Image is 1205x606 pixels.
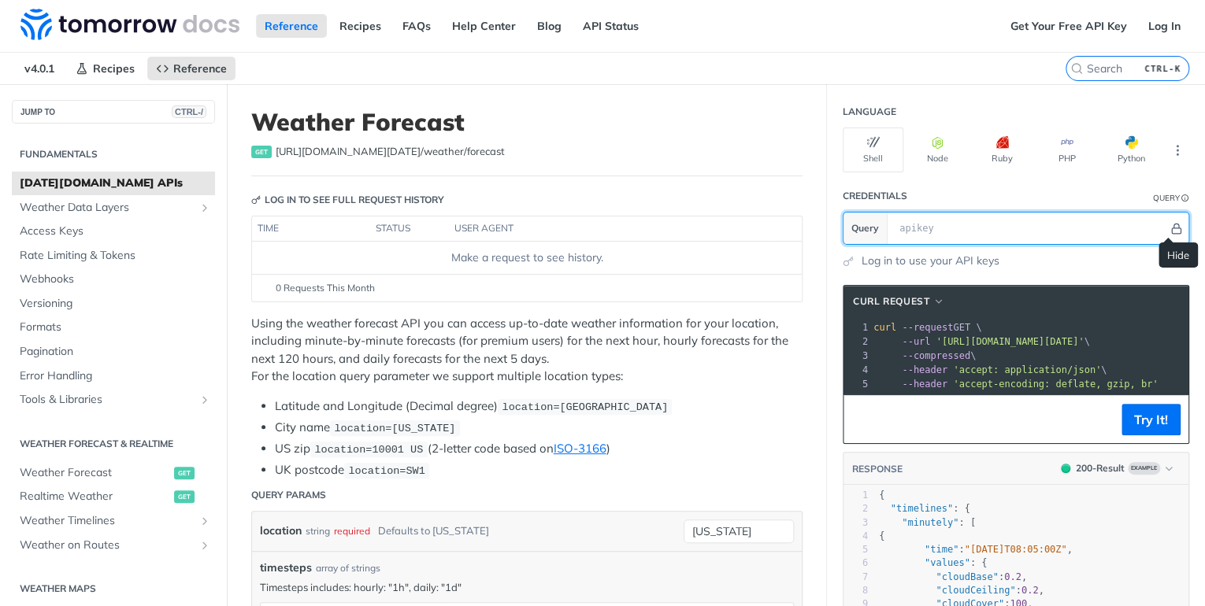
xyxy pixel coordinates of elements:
[20,200,195,216] span: Weather Data Layers
[275,461,803,479] li: UK postcode
[20,296,211,312] span: Versioning
[936,585,1015,596] span: "cloudCeiling"
[20,9,239,40] img: Tomorrow.io Weather API Docs
[20,320,211,335] span: Formats
[1181,194,1189,202] i: Information
[873,336,1090,347] span: \
[260,519,302,542] label: location
[12,100,215,124] button: JUMP TOCTRL-/
[843,543,868,556] div: 5
[890,503,952,514] span: "timelines"
[198,201,211,214] button: Show subpages for Weather Data Layers
[443,14,525,38] a: Help Center
[12,316,215,339] a: Formats
[12,485,215,508] a: Realtime Weatherget
[873,364,1107,375] span: \
[873,322,896,333] span: curl
[1070,62,1083,75] svg: Search
[554,441,606,456] a: ISO-3166
[20,224,211,239] span: Access Keys
[172,105,206,118] span: CTRL-/
[174,490,195,503] span: get
[847,294,950,309] button: cURL Request
[879,557,987,568] span: : {
[174,467,195,479] span: get
[12,437,215,451] h2: Weather Forecast & realtime
[20,465,170,481] span: Weather Forecast
[879,503,970,514] span: : {
[862,253,999,269] a: Log in to use your API keys
[276,144,505,160] span: https://api.tomorrow.io/v4/weather/forecast
[20,538,195,553] span: Weather on Routes
[12,172,215,195] a: [DATE][DOMAIN_NAME] APIs
[1004,571,1021,582] span: 0.2
[853,294,929,309] span: cURL Request
[251,315,803,386] p: Using the weather forecast API you can access up-to-date weather information for your location, i...
[1128,462,1160,475] span: Example
[260,580,794,594] p: Timesteps includes: hourly: "1h", daily: "1d"
[873,350,976,361] span: \
[879,517,976,528] span: : [
[20,368,211,384] span: Error Handling
[528,14,570,38] a: Blog
[275,440,803,458] li: US zip (2-letter code based on )
[12,461,215,485] a: Weather Forecastget
[1140,14,1189,38] a: Log In
[843,127,903,172] button: Shell
[1021,585,1039,596] span: 0.2
[936,336,1084,347] span: '[URL][DOMAIN_NAME][DATE]'
[12,147,215,161] h2: Fundamentals
[843,584,868,597] div: 8
[843,189,907,203] div: Credentials
[12,220,215,243] a: Access Keys
[348,465,425,477] span: location=SW1
[12,582,215,596] h2: Weather Maps
[12,244,215,268] a: Rate Limiting & Tokens
[1101,127,1162,172] button: Python
[251,488,326,502] div: Query Params
[843,212,888,244] button: Query
[20,272,211,287] span: Webhooks
[1140,61,1185,76] kbd: CTRL-K
[20,392,195,408] span: Tools & Libraries
[892,212,1168,244] input: apikey
[1153,192,1180,204] div: Query
[12,196,215,220] a: Weather Data LayersShow subpages for Weather Data Layers
[1168,220,1185,236] button: Hide
[251,108,803,136] h1: Weather Forecast
[334,423,455,434] span: location=[US_STATE]
[12,534,215,557] a: Weather on RoutesShow subpages for Weather on Routes
[12,388,215,412] a: Tools & LibrariesShow subpages for Tools & Libraries
[449,216,770,242] th: user agent
[879,544,1073,555] span: : ,
[902,364,947,375] span: --header
[879,585,1044,596] span: : ,
[902,322,953,333] span: --request
[843,556,868,570] div: 6
[936,571,998,582] span: "cloudBase"
[1153,192,1189,204] div: QueryInformation
[879,490,884,501] span: {
[907,127,968,172] button: Node
[953,379,1158,390] span: 'accept-encoding: deflate, gzip, br'
[12,364,215,388] a: Error Handling
[851,408,873,431] button: Copy to clipboard
[972,127,1033,172] button: Ruby
[851,461,903,477] button: RESPONSE
[902,336,930,347] span: --url
[198,539,211,552] button: Show subpages for Weather on Routes
[20,176,211,191] span: [DATE][DOMAIN_NAME] APIs
[1170,143,1185,157] svg: More ellipsis
[306,519,330,542] div: string
[843,334,870,349] div: 2
[574,14,647,38] a: API Status
[1166,139,1189,162] button: More Languages
[925,544,958,555] span: "time"
[20,344,211,360] span: Pagination
[275,419,803,437] li: City name
[256,14,327,38] a: Reference
[902,517,958,528] span: "minutely"
[843,377,870,391] div: 5
[12,292,215,316] a: Versioning
[843,489,868,502] div: 1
